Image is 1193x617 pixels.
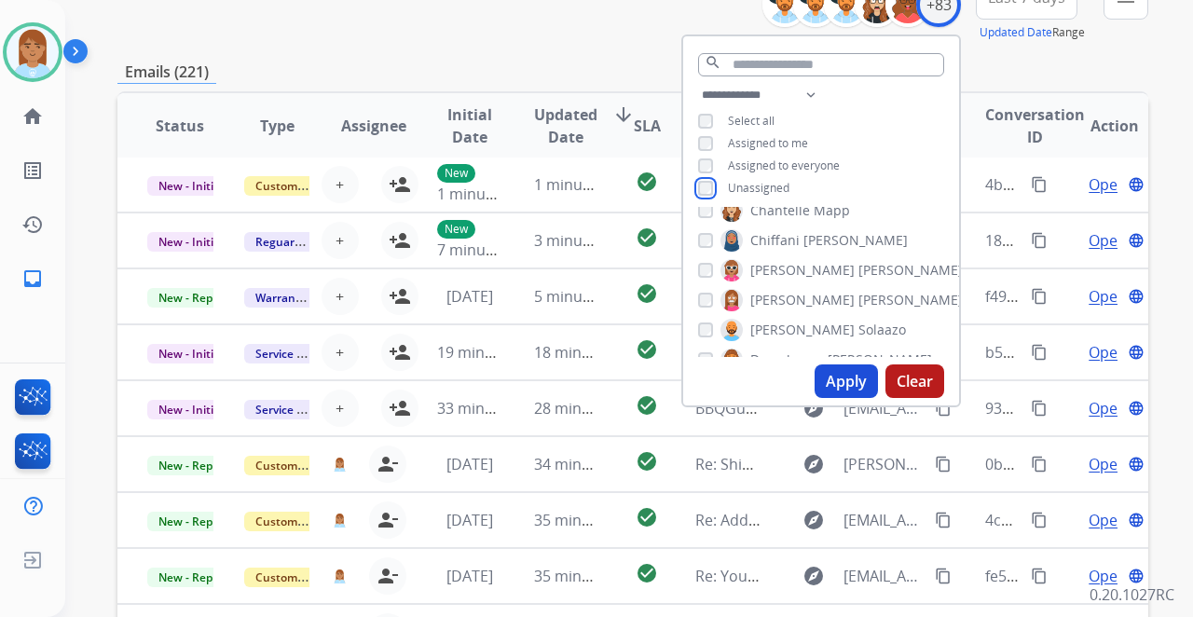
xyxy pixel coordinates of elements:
[389,285,411,308] mat-icon: person_add
[695,510,880,530] span: Re: Additional information
[1031,568,1048,584] mat-icon: content_copy
[244,232,329,252] span: Reguard CS
[1128,176,1145,193] mat-icon: language
[1089,229,1127,252] span: Open
[322,222,359,259] button: +
[1089,565,1127,587] span: Open
[636,562,658,584] mat-icon: check_circle
[695,566,972,586] span: Re: Your Extend claim is being reviewed
[1128,400,1145,417] mat-icon: language
[336,229,344,252] span: +
[7,26,59,78] img: avatar
[437,164,475,183] p: New
[21,213,44,236] mat-icon: history
[1128,232,1145,249] mat-icon: language
[636,394,658,417] mat-icon: check_circle
[843,453,924,475] span: [PERSON_NAME][EMAIL_ADDRESS][PERSON_NAME][DOMAIN_NAME]
[1128,456,1145,473] mat-icon: language
[1128,344,1145,361] mat-icon: language
[377,509,399,531] mat-icon: person_remove
[935,512,952,528] mat-icon: content_copy
[612,103,635,126] mat-icon: arrow_downward
[21,267,44,290] mat-icon: inbox
[1031,288,1048,305] mat-icon: content_copy
[244,176,365,196] span: Customer Support
[389,397,411,419] mat-icon: person_add
[750,261,855,280] span: [PERSON_NAME]
[377,565,399,587] mat-icon: person_remove
[1089,397,1127,419] span: Open
[244,512,365,531] span: Customer Support
[156,115,204,137] span: Status
[446,566,493,586] span: [DATE]
[244,456,365,475] span: Customer Support
[728,180,789,196] span: Unassigned
[534,454,642,474] span: 34 minutes ago
[446,286,493,307] span: [DATE]
[802,453,825,475] mat-icon: explore
[147,344,234,363] span: New - Initial
[1089,341,1127,363] span: Open
[377,453,399,475] mat-icon: person_remove
[1089,173,1127,196] span: Open
[750,291,855,309] span: [PERSON_NAME]
[322,278,359,315] button: +
[1089,453,1127,475] span: Open
[534,342,642,363] span: 18 minutes ago
[534,398,642,418] span: 28 minutes ago
[322,166,359,203] button: +
[1031,232,1048,249] mat-icon: content_copy
[935,456,952,473] mat-icon: content_copy
[336,397,344,419] span: +
[147,456,232,475] span: New - Reply
[437,220,475,239] p: New
[1031,456,1048,473] mat-icon: content_copy
[858,321,906,339] span: Solaazo
[843,397,924,419] span: [EMAIL_ADDRESS][DOMAIN_NAME]
[389,341,411,363] mat-icon: person_add
[802,565,825,587] mat-icon: explore
[437,342,545,363] span: 19 minutes ago
[695,454,823,474] span: Re: Shipping Label
[1128,568,1145,584] mat-icon: language
[935,400,952,417] mat-icon: content_copy
[1090,583,1174,606] p: 0.20.1027RC
[389,229,411,252] mat-icon: person_add
[333,569,347,583] img: agent-avatar
[1031,400,1048,417] mat-icon: content_copy
[750,201,810,220] span: Chantelle
[980,24,1085,40] span: Range
[446,454,493,474] span: [DATE]
[728,135,808,151] span: Assigned to me
[750,321,855,339] span: [PERSON_NAME]
[336,173,344,196] span: +
[858,261,963,280] span: [PERSON_NAME]
[1031,176,1048,193] mat-icon: content_copy
[980,25,1052,40] button: Updated Date
[147,176,234,196] span: New - Initial
[728,113,775,129] span: Select all
[336,285,344,308] span: +
[750,231,800,250] span: Chiffani
[802,397,825,419] mat-icon: explore
[728,158,840,173] span: Assigned to everyone
[843,565,924,587] span: [EMAIL_ADDRESS][DOMAIN_NAME]
[534,230,634,251] span: 3 minutes ago
[1089,285,1127,308] span: Open
[636,226,658,249] mat-icon: check_circle
[437,240,537,260] span: 7 minutes ago
[147,568,232,587] span: New - Reply
[147,400,234,419] span: New - Initial
[636,506,658,528] mat-icon: check_circle
[333,457,347,472] img: agent-avatar
[814,201,850,220] span: Mapp
[1089,509,1127,531] span: Open
[260,115,295,137] span: Type
[815,364,878,398] button: Apply
[534,103,597,148] span: Updated Date
[244,568,365,587] span: Customer Support
[828,350,932,369] span: [PERSON_NAME]
[244,288,340,308] span: Warranty Ops
[437,103,503,148] span: Initial Date
[636,450,658,473] mat-icon: check_circle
